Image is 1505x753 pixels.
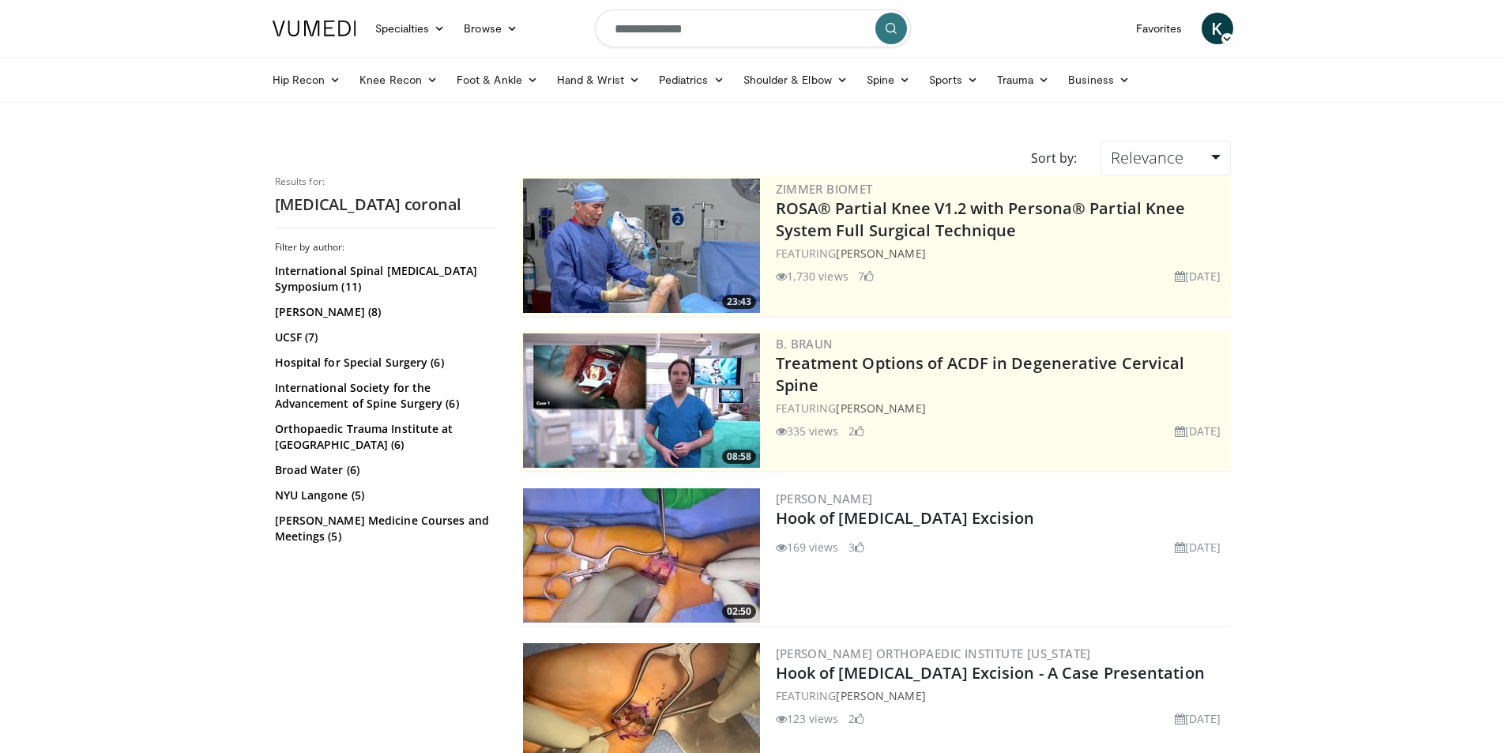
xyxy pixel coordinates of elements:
[1059,64,1139,96] a: Business
[776,181,873,197] a: Zimmer Biomet
[734,64,857,96] a: Shoulder & Elbow
[1175,710,1221,727] li: [DATE]
[1127,13,1192,44] a: Favorites
[523,333,760,468] img: 009a77ed-cfd7-46ce-89c5-e6e5196774e0.300x170_q85_crop-smart_upscale.jpg
[275,488,492,503] a: NYU Langone (5)
[1101,141,1230,175] a: Relevance
[523,179,760,313] a: 23:43
[776,507,1035,529] a: Hook of [MEDICAL_DATA] Excision
[1175,423,1221,439] li: [DATE]
[447,64,547,96] a: Foot & Ankle
[523,488,760,623] a: 02:50
[776,336,833,352] a: B. Braun
[350,64,447,96] a: Knee Recon
[275,513,492,544] a: [PERSON_NAME] Medicine Courses and Meetings (5)
[1175,539,1221,555] li: [DATE]
[1202,13,1233,44] a: K
[776,491,873,506] a: [PERSON_NAME]
[836,688,925,703] a: [PERSON_NAME]
[275,380,492,412] a: International Society for the Advancement of Spine Surgery (6)
[776,423,839,439] li: 335 views
[454,13,527,44] a: Browse
[722,295,756,309] span: 23:43
[275,175,496,188] p: Results for:
[776,662,1205,683] a: Hook of [MEDICAL_DATA] Excision - A Case Presentation
[275,304,492,320] a: [PERSON_NAME] (8)
[523,333,760,468] a: 08:58
[776,400,1228,416] div: FEATURING
[547,64,649,96] a: Hand & Wrist
[275,462,492,478] a: Broad Water (6)
[776,268,848,284] li: 1,730 views
[848,710,864,727] li: 2
[776,646,1091,661] a: [PERSON_NAME] Orthopaedic Institute [US_STATE]
[776,198,1186,241] a: ROSA® Partial Knee V1.2 with Persona® Partial Knee System Full Surgical Technique
[858,268,874,284] li: 7
[836,246,925,261] a: [PERSON_NAME]
[1019,141,1089,175] div: Sort by:
[366,13,455,44] a: Specialties
[920,64,988,96] a: Sports
[848,539,864,555] li: 3
[776,352,1185,396] a: Treatment Options of ACDF in Degenerative Cervical Spine
[1175,268,1221,284] li: [DATE]
[857,64,920,96] a: Spine
[722,604,756,619] span: 02:50
[595,9,911,47] input: Search topics, interventions
[649,64,734,96] a: Pediatrics
[1111,147,1183,168] span: Relevance
[776,710,839,727] li: 123 views
[275,263,492,295] a: International Spinal [MEDICAL_DATA] Symposium (11)
[275,241,496,254] h3: Filter by author:
[275,355,492,371] a: Hospital for Special Surgery (6)
[523,488,760,623] img: ff1c732a-582f-40f1-bcab-0fc8cd0f3a6f.300x170_q85_crop-smart_upscale.jpg
[275,421,492,453] a: Orthopaedic Trauma Institute at [GEOGRAPHIC_DATA] (6)
[988,64,1059,96] a: Trauma
[523,179,760,313] img: 99b1778f-d2b2-419a-8659-7269f4b428ba.300x170_q85_crop-smart_upscale.jpg
[275,194,496,215] h2: [MEDICAL_DATA] coronal
[263,64,351,96] a: Hip Recon
[273,21,356,36] img: VuMedi Logo
[836,401,925,416] a: [PERSON_NAME]
[275,329,492,345] a: UCSF (7)
[776,687,1228,704] div: FEATURING
[776,539,839,555] li: 169 views
[848,423,864,439] li: 2
[776,245,1228,262] div: FEATURING
[722,450,756,464] span: 08:58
